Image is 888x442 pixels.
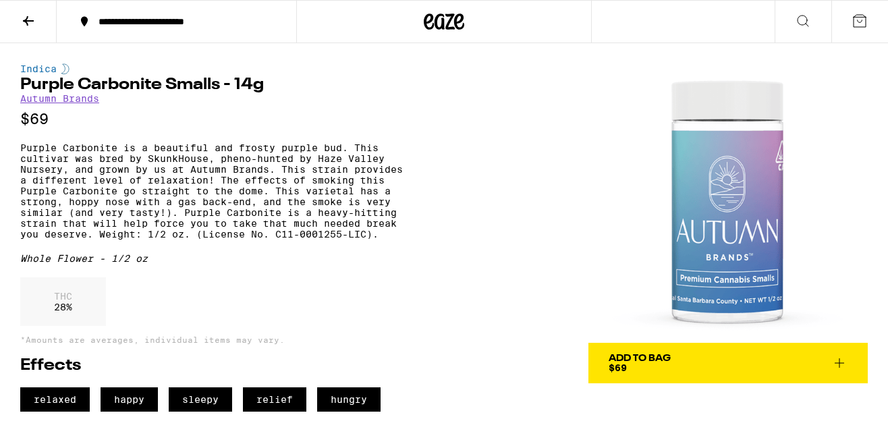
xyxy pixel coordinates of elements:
[20,142,409,240] p: Purple Carbonite is a beautiful and frosty purple bud. This cultivar was bred by SkunkHouse, phen...
[169,387,232,412] span: sleepy
[588,343,868,383] button: Add To Bag$69
[609,354,671,363] div: Add To Bag
[20,63,409,74] div: Indica
[20,335,409,344] p: *Amounts are averages, individual items may vary.
[101,387,158,412] span: happy
[20,77,409,93] h1: Purple Carbonite Smalls - 14g
[243,387,306,412] span: relief
[20,387,90,412] span: relaxed
[20,111,409,128] p: $69
[61,63,70,74] img: indicaColor.svg
[317,387,381,412] span: hungry
[20,253,409,264] div: Whole Flower - 1/2 oz
[609,362,627,373] span: $69
[20,358,409,374] h2: Effects
[54,291,72,302] p: THC
[20,277,106,326] div: 28 %
[20,93,99,104] a: Autumn Brands
[588,63,868,343] img: Autumn Brands - Purple Carbonite Smalls - 14g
